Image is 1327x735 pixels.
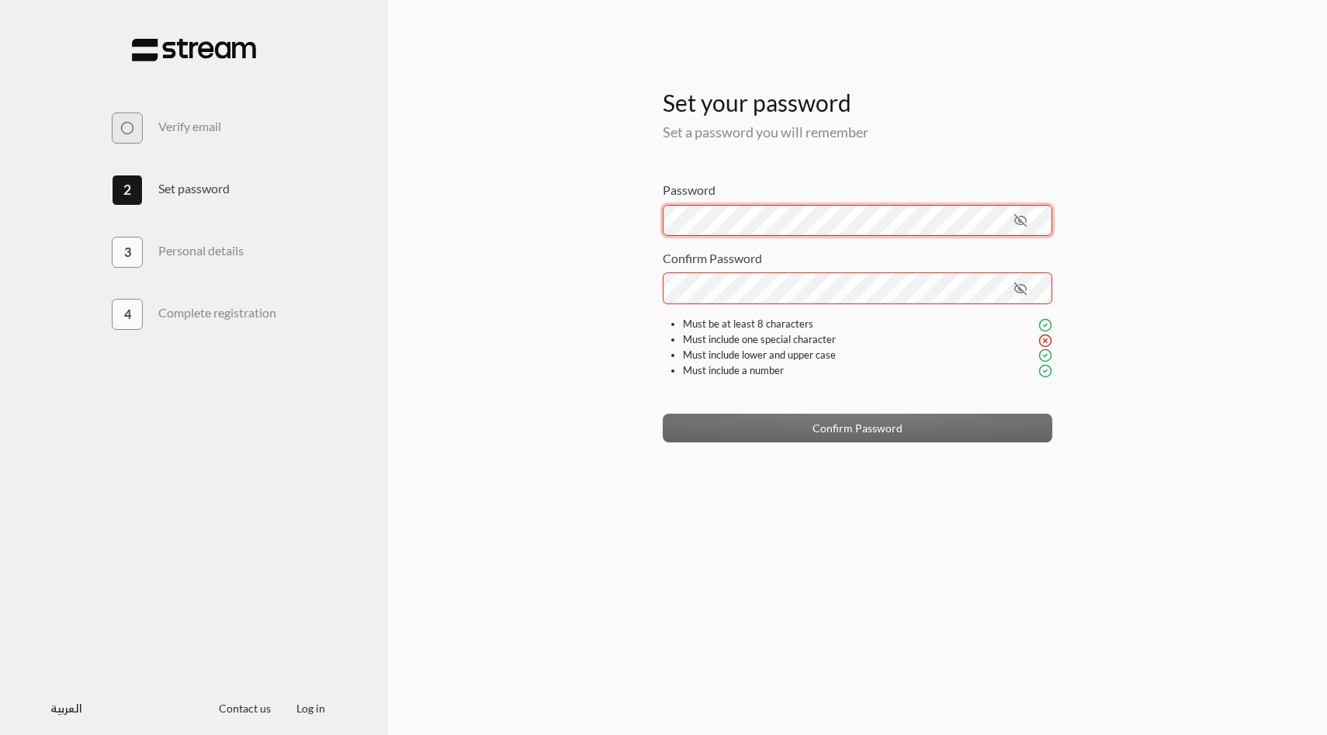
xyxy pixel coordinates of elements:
a: Contact us [206,702,284,715]
div: Must be at least 8 characters [683,317,1053,332]
h3: Complete registration [158,305,276,320]
span: 2 [123,180,131,200]
button: toggle password visibility [1007,207,1034,234]
button: Log in [284,693,338,722]
a: Log in [284,702,338,715]
h3: Personal details [158,243,244,258]
label: Confirm Password [663,249,762,268]
a: العربية [50,693,82,722]
img: Stream Pay [132,38,256,62]
h3: Set your password [663,63,1053,116]
button: Contact us [206,693,284,722]
span: 4 [124,305,131,324]
h3: Set password [158,181,230,196]
h5: Set a password you will remember [663,124,1053,141]
div: Must include a number [683,362,1053,378]
label: Password [663,181,715,199]
h3: Verify email [158,119,221,133]
div: Must include one special character [683,332,1053,348]
span: 3 [124,243,131,262]
button: toggle password visibility [1007,276,1034,302]
div: Must include lower and upper case [683,348,1053,363]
